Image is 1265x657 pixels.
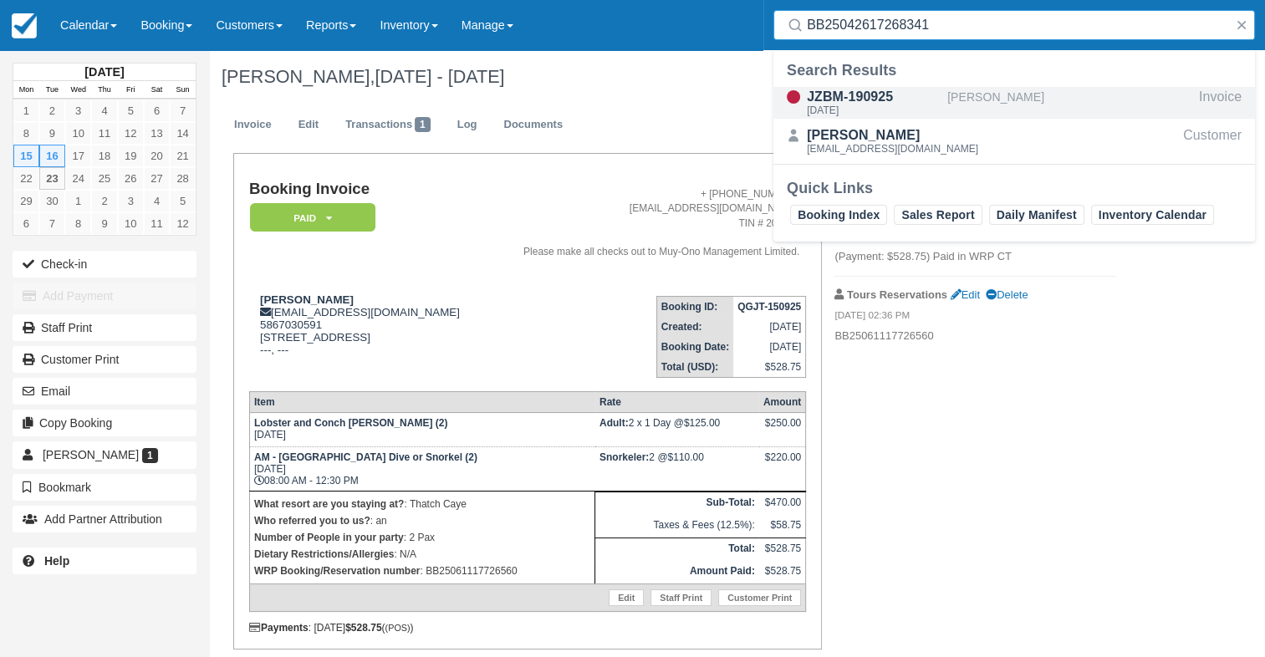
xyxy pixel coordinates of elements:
[807,144,978,154] div: [EMAIL_ADDRESS][DOMAIN_NAME]
[13,81,39,99] th: Mon
[249,447,594,491] td: [DATE] 08:00 AM - 12:30 PM
[65,122,91,145] a: 10
[375,66,504,87] span: [DATE] - [DATE]
[144,122,170,145] a: 13
[286,109,331,141] a: Edit
[91,145,117,167] a: 18
[333,109,443,141] a: Transactions1
[13,346,196,373] a: Customer Print
[39,167,65,190] a: 23
[170,145,196,167] a: 21
[13,283,196,309] button: Add Payment
[44,554,69,568] b: Help
[951,288,980,301] a: Edit
[599,417,629,429] strong: Adult
[787,60,1242,80] div: Search Results
[222,67,1145,87] h1: [PERSON_NAME],
[12,13,37,38] img: checkfront-main-nav-mini-logo.png
[65,145,91,167] a: 17
[733,317,806,337] td: [DATE]
[118,81,144,99] th: Fri
[491,109,575,141] a: Documents
[834,249,1116,265] p: (Payment: $528.75) Paid in WRP CT
[65,81,91,99] th: Wed
[894,205,982,225] a: Sales Report
[254,515,370,527] strong: Who referred you to us?
[222,109,284,141] a: Invoice
[249,622,806,634] div: : [DATE] ( )
[667,451,703,463] span: $110.00
[13,410,196,436] button: Copy Booking
[834,308,1116,327] em: [DATE] 02:36 PM
[759,561,806,583] td: $528.75
[790,205,887,225] a: Booking Index
[13,474,196,501] button: Bookmark
[118,167,144,190] a: 26
[989,205,1084,225] a: Daily Manifest
[91,99,117,122] a: 4
[595,413,759,447] td: 2 x 1 Day @
[491,187,800,259] address: + [PHONE_NUMBER] [EMAIL_ADDRESS][DOMAIN_NAME] TIN # 206604 Please make all checks out to Muy-Ono ...
[609,589,644,606] a: Edit
[254,529,590,546] p: : 2 Pax
[656,317,733,337] th: Created:
[595,392,759,413] th: Rate
[947,87,1192,119] div: [PERSON_NAME]
[170,167,196,190] a: 28
[254,532,404,543] strong: Number of People in your party
[144,145,170,167] a: 20
[65,190,91,212] a: 1
[144,190,170,212] a: 4
[43,448,139,461] span: [PERSON_NAME]
[733,357,806,378] td: $528.75
[733,337,806,357] td: [DATE]
[254,565,420,577] strong: WRP Booking/Reservation number
[759,392,806,413] th: Amount
[144,99,170,122] a: 6
[13,212,39,235] a: 6
[118,145,144,167] a: 19
[599,451,649,463] strong: Snorkeler
[118,99,144,122] a: 5
[170,99,196,122] a: 7
[13,99,39,122] a: 1
[595,561,759,583] th: Amount Paid:
[249,181,484,198] h1: Booking Invoice
[986,288,1028,301] a: Delete
[39,145,65,167] a: 16
[260,293,354,306] strong: [PERSON_NAME]
[39,190,65,212] a: 30
[118,122,144,145] a: 12
[254,546,590,563] p: : N/A
[249,622,309,634] strong: Payments
[91,190,117,212] a: 2
[650,589,712,606] a: Staff Print
[807,10,1228,40] input: Search ( / )
[170,212,196,235] a: 12
[656,297,733,318] th: Booking ID:
[249,413,594,447] td: [DATE]
[39,122,65,145] a: 9
[144,212,170,235] a: 11
[39,99,65,122] a: 2
[84,65,124,79] strong: [DATE]
[91,212,117,235] a: 9
[249,392,594,413] th: Item
[170,122,196,145] a: 14
[1183,125,1242,157] div: Customer
[807,125,978,145] div: [PERSON_NAME]
[759,538,806,561] td: $528.75
[385,623,411,633] small: (POS)
[254,451,477,463] strong: AM - [GEOGRAPHIC_DATA] Dive or Snorkel (2)
[807,87,941,107] div: JZBM-190925
[595,538,759,561] th: Total:
[787,178,1242,198] div: Quick Links
[13,506,196,532] button: Add Partner Attribution
[13,251,196,278] button: Check-in
[249,293,484,377] div: [EMAIL_ADDRESS][DOMAIN_NAME] 5867030591 [STREET_ADDRESS] ---, ---
[91,122,117,145] a: 11
[445,109,490,141] a: Log
[807,105,941,115] div: [DATE]
[39,81,65,99] th: Tue
[254,496,590,512] p: : Thatch Caye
